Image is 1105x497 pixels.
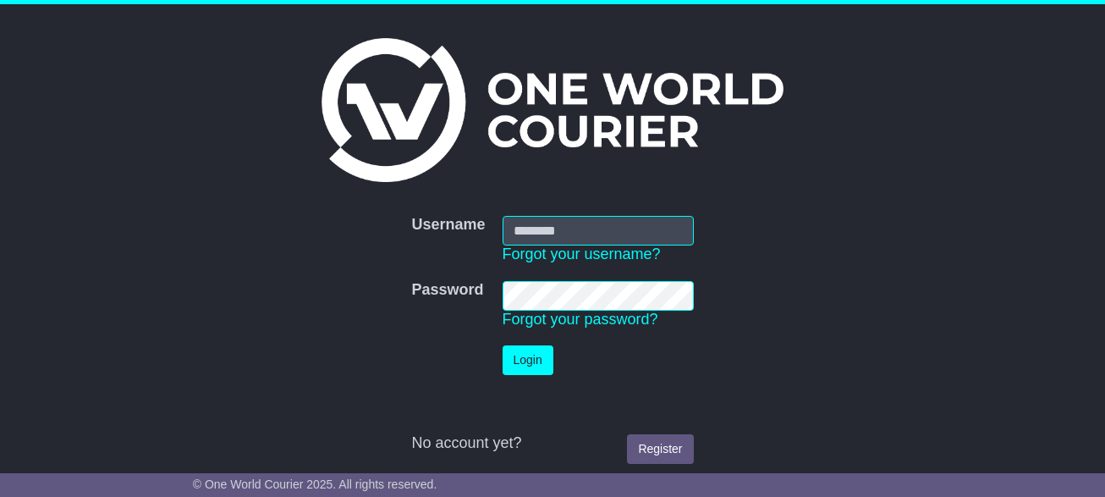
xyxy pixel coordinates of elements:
img: One World [322,38,783,182]
a: Forgot your password? [503,311,658,328]
div: No account yet? [411,434,693,453]
a: Forgot your username? [503,246,661,262]
label: Username [411,216,485,235]
label: Password [411,281,483,300]
span: © One World Courier 2025. All rights reserved. [193,478,437,491]
button: Login [503,345,553,375]
a: Register [627,434,693,464]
